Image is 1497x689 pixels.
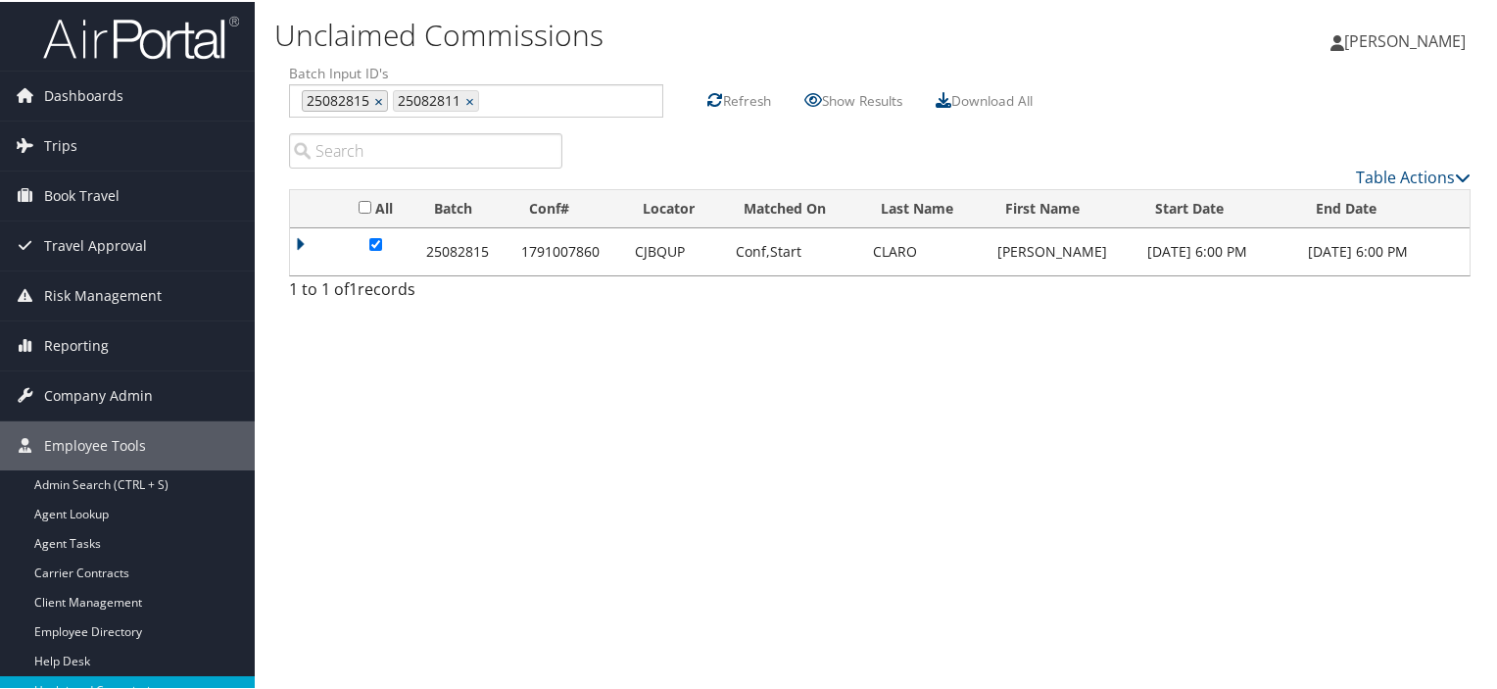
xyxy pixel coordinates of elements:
[1298,188,1470,226] th: End Date: activate to sort column ascending
[374,89,387,109] a: ×
[44,170,120,219] span: Book Travel
[394,89,460,109] span: 25082811
[44,369,153,418] span: Company Admin
[951,80,1033,117] label: Download All
[44,70,123,119] span: Dashboards
[1356,165,1471,186] a: Table Actions
[349,276,358,298] span: 1
[1330,10,1485,69] a: [PERSON_NAME]
[988,226,1137,273] td: [PERSON_NAME]
[988,188,1137,226] th: First Name: activate to sort column ascending
[274,13,1082,54] h1: Unclaimed Commissions
[44,270,162,319] span: Risk Management
[511,188,625,226] th: Conf#: activate to sort column ascending
[465,89,478,109] a: ×
[1298,226,1470,273] td: [DATE] 6:00 PM
[1137,188,1298,226] th: Start Date: activate to sort column ascending
[289,275,562,309] div: 1 to 1 of records
[289,62,663,81] label: Batch Input ID's
[335,188,415,226] th: All: activate to sort column ascending
[44,320,109,369] span: Reporting
[44,120,77,169] span: Trips
[726,188,862,226] th: Matched On: activate to sort column ascending
[822,80,902,117] label: Show Results
[863,226,989,273] td: CLARO
[44,220,147,269] span: Travel Approval
[290,188,335,226] th: : activate to sort column ascending
[863,188,989,226] th: Last Name: activate to sort column ascending
[289,131,562,167] input: Search
[511,226,625,273] td: 1791007860
[1344,28,1466,50] span: [PERSON_NAME]
[625,188,726,226] th: Locator: activate to sort column ascending
[1137,226,1298,273] td: [DATE] 6:00 PM
[625,226,726,273] td: CJBQUP
[44,419,146,468] span: Employee Tools
[726,226,862,273] td: Conf,Start
[416,226,511,273] td: 25082815
[303,89,369,109] span: 25082815
[43,13,239,59] img: airportal-logo.png
[416,188,511,226] th: Batch: activate to sort column descending
[723,80,771,117] label: Refresh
